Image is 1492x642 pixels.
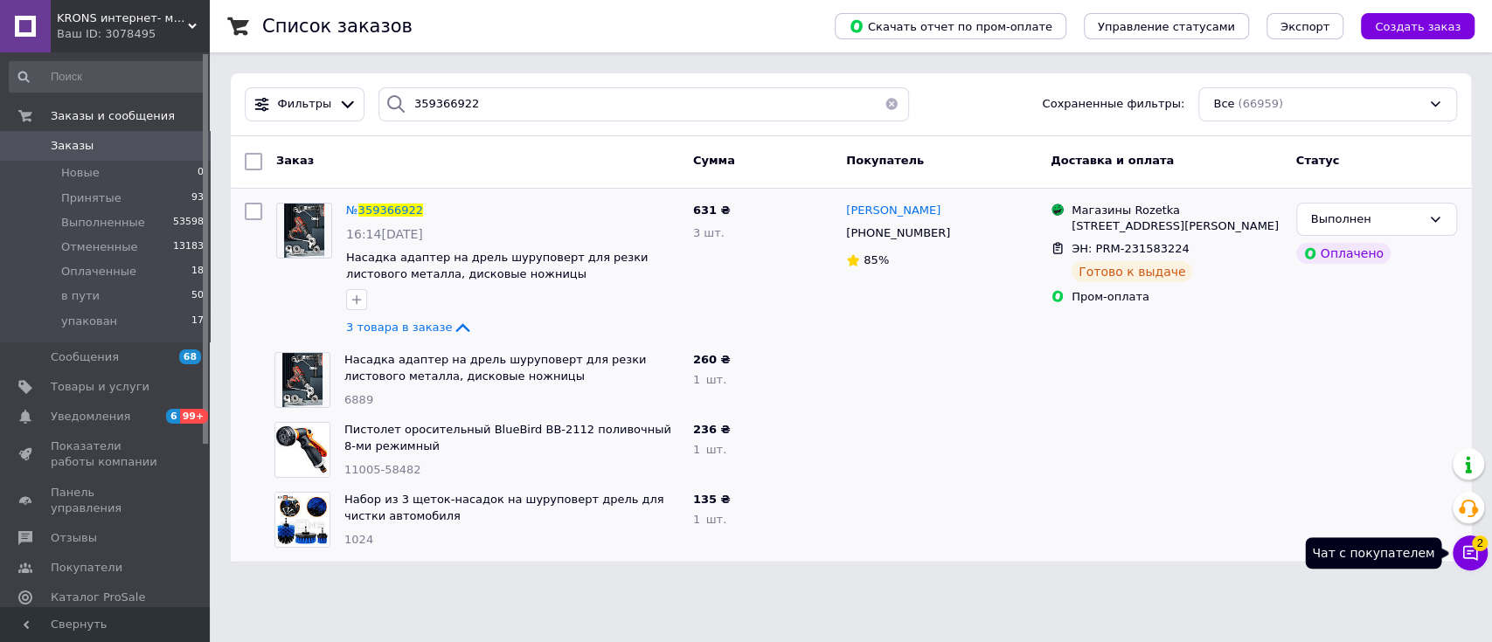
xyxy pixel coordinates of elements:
span: (66959) [1238,97,1283,110]
span: Отзывы [51,530,97,546]
span: 135 ₴ [693,493,731,506]
span: Доставка и оплата [1051,154,1174,167]
a: Создать заказ [1343,19,1475,32]
input: Поиск по номеру заказа, ФИО покупателя, номеру телефона, Email, номеру накладной [378,87,910,121]
span: Новые [61,165,100,181]
div: Пром-оплата [1072,289,1282,305]
div: Оплачено [1296,243,1391,264]
span: 99+ [180,409,209,424]
a: 3 товара в заказе [346,321,473,334]
span: 11005-58482 [344,463,420,476]
button: Чат с покупателем2 [1453,535,1488,570]
span: Сумма [693,154,735,167]
img: Фото товару [282,353,323,407]
img: Фото товару [275,493,330,547]
span: 2 [1472,535,1488,551]
span: Создать заказ [1375,20,1461,33]
a: Насадка адаптер на дрель шуруповерт для резки листового металла, дисковые ножницы [344,353,646,383]
span: 631 ₴ [693,204,731,217]
div: Готово к выдаче [1072,261,1192,282]
span: Статус [1296,154,1340,167]
span: [PERSON_NAME] [846,204,940,217]
span: 3 товара в заказе [346,321,452,334]
span: Заказ [276,154,314,167]
span: 6 [166,409,180,424]
span: Принятые [61,190,121,206]
span: Фильтры [278,96,332,113]
span: Сохраненные фильтры: [1042,96,1184,113]
span: № [346,204,358,217]
span: 17 [191,314,204,329]
span: 359366922 [358,204,423,217]
img: Фото товару [284,204,325,258]
div: Ваш ID: 3078495 [57,26,210,42]
button: Скачать отчет по пром-оплате [835,13,1066,39]
span: в пути [61,288,100,304]
span: 50 [191,288,204,304]
span: 1 шт. [693,373,726,386]
div: [STREET_ADDRESS][PERSON_NAME] [1072,218,1282,234]
span: 93 [191,190,204,206]
span: Скачать отчет по пром-оплате [849,18,1052,34]
h1: Список заказов [262,16,413,37]
div: Выполнен [1311,211,1421,229]
span: 53598 [173,215,204,231]
span: Заказы и сообщения [51,108,175,124]
span: Показатели работы компании [51,438,162,470]
span: 16:14[DATE] [346,227,423,241]
span: Сообщения [51,349,119,365]
a: Набор из 3 щеток-насадок на шуруповерт дрель для чистки автомобиля [344,493,663,522]
span: 0 [198,165,204,181]
span: 236 ₴ [693,423,731,436]
span: Экспорт [1280,20,1329,33]
span: Выполненные [61,215,145,231]
span: 260 ₴ [693,353,731,366]
span: Заказы [51,138,94,154]
button: Очистить [874,87,909,121]
button: Управление статусами [1084,13,1249,39]
span: упакован [61,314,117,329]
a: Фото товару [276,203,332,259]
span: Все [1213,96,1234,113]
span: 1 шт. [693,513,726,526]
a: Пистолет оросительный BlueBird BB-2112 поливочный 8-ми режимный [344,423,671,452]
span: [PHONE_NUMBER] [846,226,950,239]
span: 18 [191,264,204,280]
span: 68 [179,349,201,364]
span: Отмененные [61,239,137,255]
span: 6889 [344,393,373,406]
span: Покупатель [846,154,924,167]
div: Чат с покупателем [1305,537,1441,569]
input: Поиск [9,61,205,93]
span: Управление статусами [1098,20,1235,33]
span: Каталог ProSale [51,590,145,605]
span: Покупатели [51,560,122,576]
span: Товары и услуги [51,379,149,395]
button: Экспорт [1266,13,1343,39]
span: 3 шт. [693,226,725,239]
a: №359366922 [346,204,423,217]
img: Фото товару [275,423,330,477]
span: KRONS интернет- магазин [57,10,188,26]
span: Оплаченные [61,264,136,280]
span: 1024 [344,533,373,546]
button: Создать заказ [1361,13,1475,39]
span: 1 шт. [693,443,726,456]
span: 13183 [173,239,204,255]
span: Панель управления [51,485,162,516]
div: Магазины Rozetka [1072,203,1282,218]
a: [PERSON_NAME] [846,203,940,219]
span: Уведомления [51,409,130,425]
span: ЭН: PRM-231583224 [1072,242,1190,255]
a: Насадка адаптер на дрель шуруповерт для резки листового металла, дисковые ножницы [346,251,648,280]
span: 85% [864,253,889,266]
